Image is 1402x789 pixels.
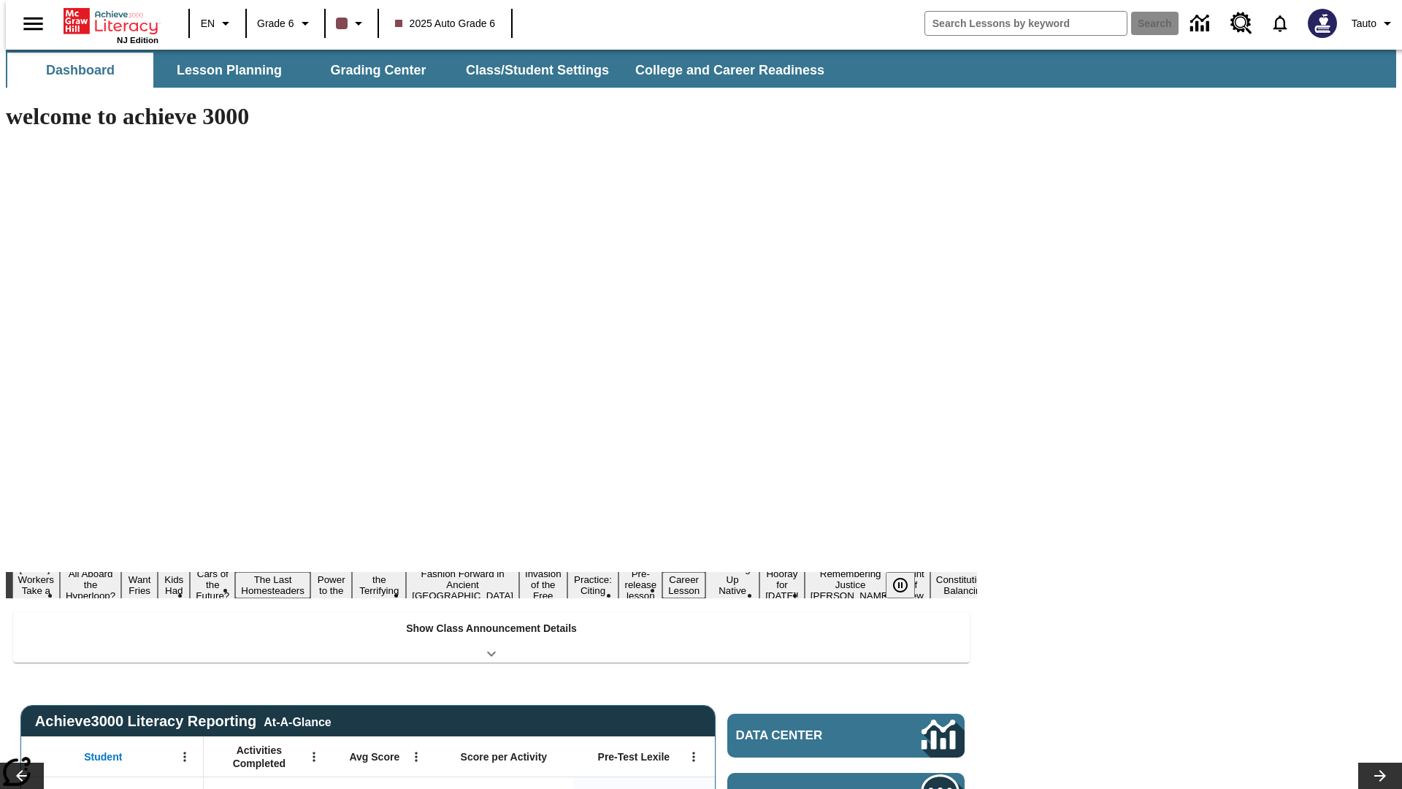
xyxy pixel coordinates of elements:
button: Slide 6 The Last Homesteaders [235,572,310,598]
div: Pause [886,572,930,598]
button: Open Menu [303,746,325,768]
span: Score per Activity [461,750,548,763]
span: EN [201,16,215,31]
a: Resource Center, Will open in new tab [1222,4,1261,43]
button: Profile/Settings [1346,10,1402,37]
button: Class color is dark brown. Change class color [330,10,373,37]
button: Slide 8 Attack of the Terrifying Tomatoes [352,561,406,609]
button: Slide 7 Solar Power to the People [310,561,353,609]
button: Slide 10 The Invasion of the Free CD [519,555,567,614]
a: Notifications [1261,4,1299,42]
button: Slide 13 Career Lesson [662,572,705,598]
div: SubNavbar [6,53,838,88]
a: Data Center [1181,4,1222,44]
span: Pre-Test Lexile [598,750,670,763]
span: Grade 6 [257,16,294,31]
button: Open side menu [12,2,55,45]
span: Achieve3000 Literacy Reporting [35,713,332,730]
button: Slide 2 All Aboard the Hyperloop? [60,566,121,603]
input: search field [925,12,1127,35]
button: Dashboard [7,53,153,88]
div: SubNavbar [6,50,1396,88]
button: Slide 3 Do You Want Fries With That? [121,550,158,620]
p: Show Class Announcement Details [406,621,577,636]
button: Open Menu [174,746,196,768]
span: NJ Edition [117,36,158,45]
span: Data Center [736,728,873,743]
button: Grade: Grade 6, Select a grade [251,10,320,37]
span: 2025 Auto Grade 6 [395,16,496,31]
button: Language: EN, Select a language [194,10,241,37]
button: Slide 15 Hooray for Constitution Day! [759,566,805,603]
button: Grading Center [305,53,451,88]
button: Slide 1 Labor Day: Workers Take a Stand [12,561,60,609]
button: Class/Student Settings [454,53,621,88]
span: Avg Score [349,750,399,763]
img: Avatar [1308,9,1337,38]
button: Slide 9 Fashion Forward in Ancient Rome [406,566,519,603]
span: Tauto [1352,16,1376,31]
button: Slide 18 The Constitution's Balancing Act [930,561,1000,609]
button: Select a new avatar [1299,4,1346,42]
div: Show Class Announcement Details [13,612,970,663]
button: Open Menu [405,746,427,768]
button: Slide 4 Dirty Jobs Kids Had To Do [158,550,190,620]
span: Student [84,750,122,763]
button: Slide 14 Cooking Up Native Traditions [705,561,759,609]
button: Slide 12 Pre-release lesson [618,566,662,603]
a: Data Center [727,714,965,758]
button: Lesson Planning [156,53,302,88]
button: Lesson carousel, Next [1358,763,1402,789]
a: Home [64,7,158,36]
button: Pause [886,572,915,598]
div: Home [64,5,158,45]
button: Slide 16 Remembering Justice O'Connor [805,566,897,603]
span: Activities Completed [211,744,307,770]
button: Slide 5 Cars of the Future? [190,566,235,603]
button: Open Menu [683,746,705,768]
h1: welcome to achieve 3000 [6,103,977,130]
button: College and Career Readiness [624,53,836,88]
button: Slide 11 Mixed Practice: Citing Evidence [567,561,619,609]
div: At-A-Glance [264,713,331,729]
